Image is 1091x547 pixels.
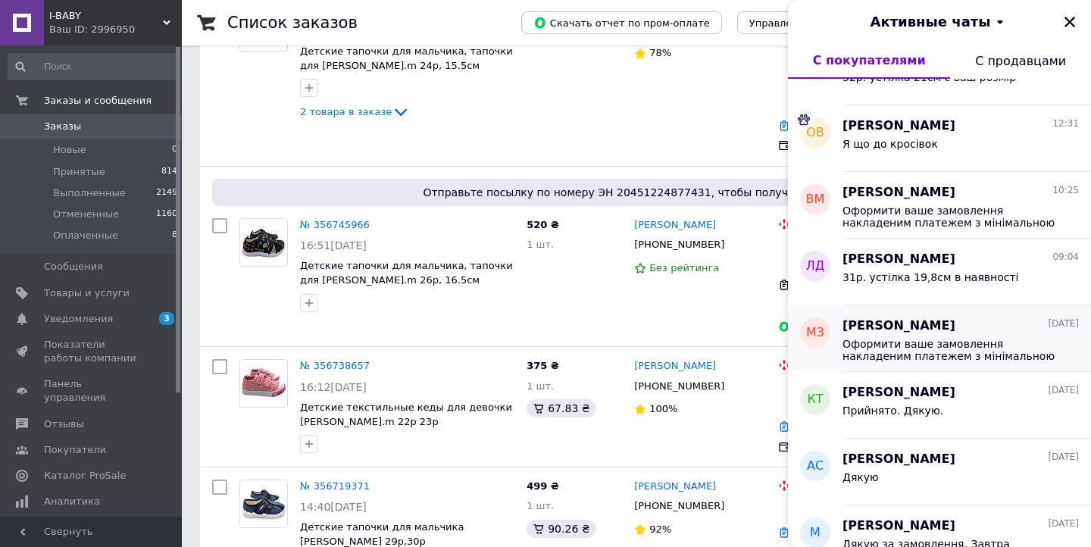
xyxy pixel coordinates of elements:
[44,338,140,365] span: Показатели работы компании
[842,138,938,150] span: Я що до кросівок
[527,239,554,250] span: 1 шт.
[950,42,1091,79] button: С продавцами
[1061,13,1079,31] button: Закрыть
[300,239,367,252] span: 16:51[DATE]
[649,47,671,58] span: 78%
[240,360,287,407] img: Фото товару
[44,377,140,405] span: Панель управления
[810,524,821,542] span: М
[533,16,710,30] span: Скачать отчет по пром-оплате
[842,184,955,202] span: [PERSON_NAME]
[53,229,118,242] span: Оплаченные
[788,372,1091,439] button: КТ[PERSON_NAME][DATE]Прийнято. Дякую.
[631,235,727,255] div: [PHONE_NUMBER]
[806,324,824,342] span: МЗ
[44,417,84,431] span: Отзывы
[527,480,559,492] span: 499 ₴
[239,218,288,267] a: Фото товару
[44,443,106,457] span: Покупатели
[649,403,677,414] span: 100%
[49,9,163,23] span: I-BABY
[53,165,105,179] span: Принятые
[159,312,174,325] span: 3
[1048,317,1079,330] span: [DATE]
[527,500,554,511] span: 1 шт.
[527,380,554,392] span: 1 шт.
[788,42,950,79] button: С покупателями
[300,45,513,71] a: Детские тапочки для мальчика, тапочки для [PERSON_NAME].m 24р, 15.5см
[634,480,716,494] a: [PERSON_NAME]
[300,521,464,547] span: Детские тапочки для мальчика [PERSON_NAME] 29p,30р
[842,517,955,535] span: [PERSON_NAME]
[53,208,119,221] span: Отмененные
[521,11,722,34] button: Скачать отчет по пром-оплате
[975,54,1066,68] span: С продавцами
[300,381,367,393] span: 16:12[DATE]
[788,172,1091,239] button: ВМ[PERSON_NAME]10:25Оформити ваше замовлення накладеним платежем з мінімальною передплатою 100грн...
[1052,117,1079,130] span: 12:31
[300,402,512,427] a: Детские текстильные кеды для девочки [PERSON_NAME].m 22р 23р
[1052,184,1079,197] span: 10:25
[156,186,177,200] span: 2149
[44,469,126,483] span: Каталог ProSale
[527,399,596,417] div: 67.83 ₴
[527,520,596,538] div: 90.26 ₴
[807,391,823,408] span: КТ
[44,312,113,326] span: Уведомления
[788,439,1091,505] button: АС[PERSON_NAME][DATE]Дякую
[631,377,727,396] div: [PHONE_NUMBER]
[842,317,955,335] span: [PERSON_NAME]
[300,480,370,492] a: № 356719371
[527,219,559,230] span: 520 ₴
[749,17,868,29] span: Управление статусами
[842,471,879,483] span: Дякую
[842,384,955,402] span: [PERSON_NAME]
[300,219,370,230] a: № 356745966
[842,271,1019,283] span: 31р. устілка 19,8см в наявності
[807,458,824,475] span: АС
[842,451,955,468] span: [PERSON_NAME]
[842,405,943,417] span: Прийнято. Дякую.
[218,185,1055,200] span: Отправьте посылку по номеру ЭН 20451224877431, чтобы получить оплату
[788,305,1091,372] button: МЗ[PERSON_NAME][DATE]Оформити ваше замовлення накладеним платежем з мінімальною передплатою 100гр...
[8,53,179,80] input: Поиск
[161,165,177,179] span: 814
[634,218,716,233] a: [PERSON_NAME]
[53,143,86,157] span: Новые
[53,186,126,200] span: Выполненные
[842,251,955,268] span: [PERSON_NAME]
[156,208,177,221] span: 1160
[842,338,1058,362] span: Оформити ваше замовлення накладеним платежем з мінімальною передплатою 100грн, чи Вам буде зручні...
[631,496,727,516] div: [PHONE_NUMBER]
[44,495,100,508] span: Аналитика
[239,359,288,408] a: Фото товару
[44,260,103,273] span: Сообщения
[300,260,513,286] span: Детские тапочки для мальчика, тапочки для [PERSON_NAME].m 26р, 16.5см
[842,205,1058,229] span: Оформити ваше замовлення накладеним платежем з мінімальною передплатою 100грн, чи Вам буде зручні...
[44,94,152,108] span: Заказы и сообщения
[300,106,410,117] a: 2 товара в заказе
[788,239,1091,305] button: ЛД[PERSON_NAME]09:0431р. устілка 19,8см в наявності
[300,501,367,513] span: 14:40[DATE]
[806,258,825,275] span: ЛД
[300,360,370,371] a: № 356738657
[239,480,288,528] a: Фото товару
[830,12,1049,32] button: Активные чаты
[172,229,177,242] span: 8
[227,14,358,32] h1: Список заказов
[1052,251,1079,264] span: 09:04
[737,11,880,34] button: Управление статусами
[806,124,824,142] span: ОВ
[44,120,81,133] span: Заказы
[813,53,926,67] span: С покупателями
[527,360,559,371] span: 375 ₴
[1048,384,1079,397] span: [DATE]
[842,117,955,135] span: [PERSON_NAME]
[649,524,671,535] span: 92%
[806,191,825,208] span: ВМ
[871,12,991,32] span: Активные чаты
[300,106,392,117] span: 2 товара в заказе
[240,219,287,266] img: Фото товару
